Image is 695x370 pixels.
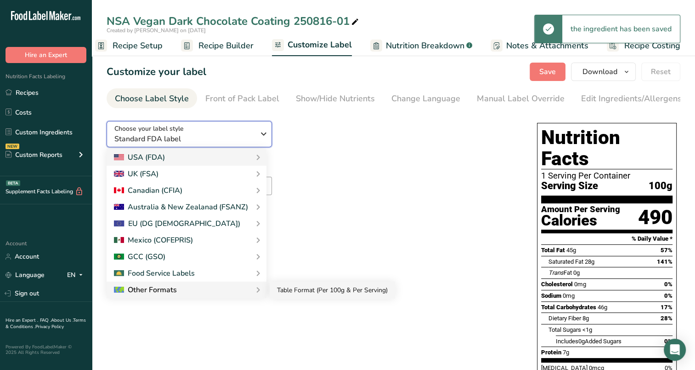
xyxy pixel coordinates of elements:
span: 141% [657,258,672,265]
a: FAQ . [40,317,51,324]
span: Nutrition Breakdown [386,40,464,52]
a: Recipe Setup [95,35,163,56]
span: Choose your label style [114,124,184,133]
div: EU (DG [DEMOGRAPHIC_DATA]) [114,218,240,229]
span: 100g [649,180,672,192]
span: Includes Added Sugars [556,338,622,345]
span: 46g [598,304,607,311]
div: 490 [638,205,672,230]
a: Hire an Expert . [6,317,38,324]
img: 2Q== [114,254,124,260]
a: Terms & Conditions . [6,317,86,330]
span: Recipe Costing [624,40,680,52]
span: 57% [661,247,672,254]
span: 28g [585,258,594,265]
a: Nutrition Breakdown [370,35,472,56]
span: Created by [PERSON_NAME] on [DATE] [107,27,206,34]
button: Choose your label style Standard FDA label [107,121,272,147]
div: Other Formats [114,284,177,295]
span: Total Carbohydrates [541,304,596,311]
div: Front of Pack Label [205,92,279,105]
div: Powered By FoodLabelMaker © 2025 All Rights Reserved [6,344,86,355]
span: Total Fat [541,247,565,254]
span: 8g [582,315,589,322]
div: Calories [541,214,620,227]
span: 0% [664,292,672,299]
span: 0g [578,338,585,345]
h1: Customize your label [107,64,206,80]
section: % Daily Value * [541,233,672,244]
span: 0mg [574,281,586,288]
div: Manual Label Override [477,92,565,105]
a: Privacy Policy [35,324,64,330]
div: USA (FDA) [114,152,165,163]
div: Canadian (CFIA) [114,185,182,196]
div: Open Intercom Messenger [664,339,686,361]
span: Download [582,66,617,77]
div: 1 Serving Per Container [541,171,672,180]
a: Table Format (Per 100g & Per Serving) [270,282,395,299]
a: Recipe Costing [607,35,680,56]
a: Recipe Builder [181,35,254,56]
div: GCC (GSO) [114,251,165,262]
div: Choose Label Style [115,92,189,105]
div: Food Service Labels [114,268,195,279]
button: Hire an Expert [6,47,86,63]
span: Notes & Attachments [506,40,588,52]
h1: Nutrition Facts [541,127,672,169]
span: 0% [664,281,672,288]
a: Language [6,267,45,283]
div: Amount Per Serving [541,205,620,214]
span: Sodium [541,292,561,299]
button: Save [530,63,565,81]
span: Save [539,66,556,77]
span: Fat [548,269,572,276]
span: 17% [661,304,672,311]
span: Customize Label [288,39,352,51]
div: Australia & New Zealanad (FSANZ) [114,202,248,213]
div: EN [67,270,86,281]
span: Cholesterol [541,281,573,288]
div: Mexico (COFEPRIS) [114,235,193,246]
span: Dietary Fiber [548,315,581,322]
div: NSA Vegan Dark Chocolate Coating 250816-01 [107,13,361,29]
span: Recipe Setup [113,40,163,52]
a: About Us . [51,317,73,324]
div: NEW [6,144,19,149]
div: Show/Hide Nutrients [296,92,375,105]
span: <1g [582,326,592,333]
button: Reset [641,63,680,81]
span: 45g [566,247,576,254]
div: BETA [6,180,20,186]
span: Standard FDA label [114,133,254,145]
span: 28% [661,315,672,322]
span: Serving Size [541,180,598,192]
span: Reset [651,66,671,77]
span: Recipe Builder [198,40,254,52]
div: UK (FSA) [114,168,158,179]
span: 7g [563,349,569,356]
div: Custom Reports [6,150,62,160]
a: Notes & Attachments [491,35,588,56]
span: Saturated Fat [548,258,583,265]
a: Customize Label [272,35,352,57]
div: Change Language [391,92,460,105]
span: 0% [664,338,672,345]
span: Protein [541,349,561,356]
span: Total Sugars [548,326,581,333]
span: 0mg [563,292,575,299]
button: Download [571,63,636,81]
i: Trans [548,269,564,276]
span: 0g [573,269,580,276]
div: the ingredient has been saved [562,15,680,43]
